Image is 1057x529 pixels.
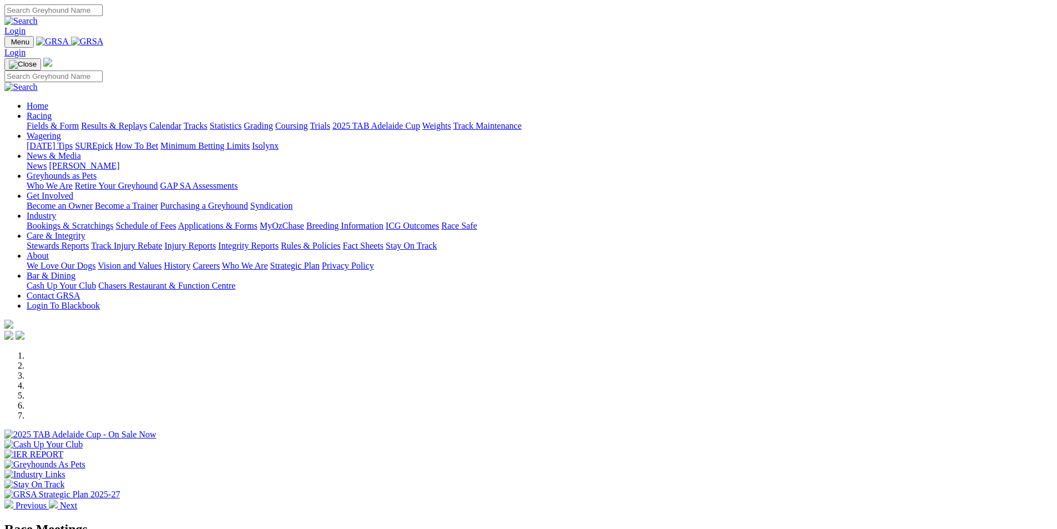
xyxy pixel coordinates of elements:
[27,191,73,200] a: Get Involved
[27,161,47,170] a: News
[115,141,159,150] a: How To Bet
[386,221,439,230] a: ICG Outcomes
[91,241,162,250] a: Track Injury Rebate
[27,121,1053,131] div: Racing
[27,241,1053,251] div: Care & Integrity
[422,121,451,130] a: Weights
[4,26,26,36] a: Login
[81,121,147,130] a: Results & Replays
[210,121,242,130] a: Statistics
[27,271,75,280] a: Bar & Dining
[4,70,103,82] input: Search
[27,131,61,140] a: Wagering
[322,261,374,270] a: Privacy Policy
[4,500,13,508] img: chevron-left-pager-white.svg
[11,38,29,46] span: Menu
[222,261,268,270] a: Who We Are
[4,4,103,16] input: Search
[27,201,1053,211] div: Get Involved
[244,121,273,130] a: Grading
[36,37,69,47] img: GRSA
[4,58,41,70] button: Toggle navigation
[453,121,522,130] a: Track Maintenance
[306,221,383,230] a: Breeding Information
[95,201,158,210] a: Become a Trainer
[149,121,181,130] a: Calendar
[281,241,341,250] a: Rules & Policies
[4,440,83,450] img: Cash Up Your Club
[9,60,37,69] img: Close
[27,111,52,120] a: Racing
[260,221,304,230] a: MyOzChase
[4,501,49,510] a: Previous
[98,261,161,270] a: Vision and Values
[27,141,73,150] a: [DATE] Tips
[49,500,58,508] img: chevron-right-pager-white.svg
[75,181,158,190] a: Retire Your Greyhound
[27,211,56,220] a: Industry
[4,331,13,340] img: facebook.svg
[43,58,52,67] img: logo-grsa-white.png
[386,241,437,250] a: Stay On Track
[27,141,1053,151] div: Wagering
[27,281,1053,291] div: Bar & Dining
[16,501,47,510] span: Previous
[27,181,1053,191] div: Greyhounds as Pets
[49,161,119,170] a: [PERSON_NAME]
[184,121,208,130] a: Tracks
[4,48,26,57] a: Login
[4,460,85,470] img: Greyhounds As Pets
[4,480,64,490] img: Stay On Track
[270,261,320,270] a: Strategic Plan
[218,241,279,250] a: Integrity Reports
[27,151,81,160] a: News & Media
[250,201,292,210] a: Syndication
[343,241,383,250] a: Fact Sheets
[27,261,95,270] a: We Love Our Dogs
[4,36,34,48] button: Toggle navigation
[27,261,1053,271] div: About
[16,331,24,340] img: twitter.svg
[164,241,216,250] a: Injury Reports
[160,201,248,210] a: Purchasing a Greyhound
[115,221,176,230] a: Schedule of Fees
[441,221,477,230] a: Race Safe
[160,141,250,150] a: Minimum Betting Limits
[98,281,235,290] a: Chasers Restaurant & Function Centre
[27,121,79,130] a: Fields & Form
[27,301,100,310] a: Login To Blackbook
[310,121,330,130] a: Trials
[275,121,308,130] a: Coursing
[4,82,38,92] img: Search
[27,291,80,300] a: Contact GRSA
[4,450,63,460] img: IER REPORT
[27,231,85,240] a: Care & Integrity
[27,221,1053,231] div: Industry
[27,201,93,210] a: Become an Owner
[27,171,97,180] a: Greyhounds as Pets
[60,501,77,510] span: Next
[49,501,77,510] a: Next
[4,490,120,500] img: GRSA Strategic Plan 2025-27
[164,261,190,270] a: History
[27,251,49,260] a: About
[332,121,420,130] a: 2025 TAB Adelaide Cup
[27,221,113,230] a: Bookings & Scratchings
[71,37,104,47] img: GRSA
[178,221,257,230] a: Applications & Forms
[193,261,220,270] a: Careers
[27,161,1053,171] div: News & Media
[75,141,113,150] a: SUREpick
[27,101,48,110] a: Home
[4,430,156,440] img: 2025 TAB Adelaide Cup - On Sale Now
[27,181,73,190] a: Who We Are
[252,141,279,150] a: Isolynx
[4,16,38,26] img: Search
[27,281,96,290] a: Cash Up Your Club
[160,181,238,190] a: GAP SA Assessments
[27,241,89,250] a: Stewards Reports
[4,320,13,329] img: logo-grsa-white.png
[4,470,65,480] img: Industry Links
